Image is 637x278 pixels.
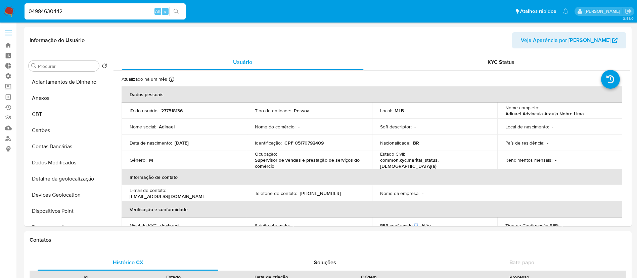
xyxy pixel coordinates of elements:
[30,237,626,243] h1: Contatos
[520,8,556,15] span: Atalhos rápidos
[380,108,392,114] p: Local :
[26,138,110,155] button: Contas Bancárias
[314,259,336,266] span: Soluções
[284,140,324,146] p: CPF 05170792409
[164,8,166,14] span: s
[505,140,544,146] p: País de residência :
[130,124,156,130] p: Nome social :
[130,157,146,163] p: Gênero :
[122,201,622,217] th: Verificação e conformidade
[380,223,419,229] p: PEP confirmado :
[25,7,186,16] input: Pesquise usuários ou casos...
[233,58,252,66] span: Usuário
[130,223,157,229] p: Nível de KYC :
[255,190,297,196] p: Telefone de contato :
[113,259,143,266] span: Histórico CX
[26,74,110,90] button: Adiantamentos de Dinheiro
[563,8,568,14] a: Notificações
[122,86,622,103] th: Dados pessoais
[255,223,290,229] p: Sujeito obrigado :
[31,63,37,69] button: Procurar
[26,122,110,138] button: Cartões
[422,223,431,229] p: Não
[255,124,295,130] p: Nome do comércio :
[380,151,405,157] p: Estado Civil :
[294,108,310,114] p: Pessoa
[413,140,419,146] p: BR
[512,32,626,48] button: Veja Aparência por [PERSON_NAME]
[130,187,166,193] p: E-mail de contato :
[380,140,410,146] p: Nacionalidade :
[26,155,110,171] button: Dados Modificados
[175,140,189,146] p: [DATE]
[169,7,183,16] button: search-icon
[509,259,534,266] span: Bate-papo
[161,108,183,114] p: 277518136
[255,140,282,146] p: Identificação :
[505,124,549,130] p: Local de nascimento :
[561,223,563,229] p: -
[505,111,584,117] p: Adinael Advincula Araujo Nobre Lima
[395,108,404,114] p: MLB
[149,157,153,163] p: M
[505,157,552,163] p: Rendimentos mensais :
[585,8,623,14] p: adriano.brito@mercadolivre.com
[380,124,412,130] p: Soft descriptor :
[155,8,161,14] span: Alt
[38,63,96,69] input: Procurar
[625,8,632,15] a: Sair
[255,108,291,114] p: Tipo de entidade :
[414,124,416,130] p: -
[505,223,559,229] p: Tipo de Confirmação PEP :
[298,124,300,130] p: -
[159,124,175,130] p: Adinael
[555,157,556,163] p: -
[255,157,361,169] p: Supervisor de vendas e prestação de serviços do comércio
[130,140,172,146] p: Data de nascimento :
[422,190,423,196] p: -
[26,171,110,187] button: Detalhe da geolocalização
[505,105,539,111] p: Nome completo :
[26,219,110,235] button: Documentação
[380,157,487,169] p: common.kyc.marital_status.[DEMOGRAPHIC_DATA](a)
[122,76,167,82] p: Atualizado há um mês
[130,108,158,114] p: ID do usuário :
[26,90,110,106] button: Anexos
[552,124,553,130] p: -
[547,140,548,146] p: -
[26,106,110,122] button: CBT
[300,190,341,196] p: [PHONE_NUMBER]
[488,58,514,66] span: KYC Status
[380,190,419,196] p: Nome da empresa :
[102,63,107,71] button: Retornar ao pedido padrão
[26,203,110,219] button: Dispositivos Point
[130,193,207,199] p: [EMAIL_ADDRESS][DOMAIN_NAME]
[160,223,179,229] p: declared
[521,32,610,48] span: Veja Aparência por [PERSON_NAME]
[292,223,294,229] p: -
[255,151,277,157] p: Ocupação :
[30,37,85,44] h1: Informação do Usuário
[26,187,110,203] button: Devices Geolocation
[122,169,622,185] th: Informação de contato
